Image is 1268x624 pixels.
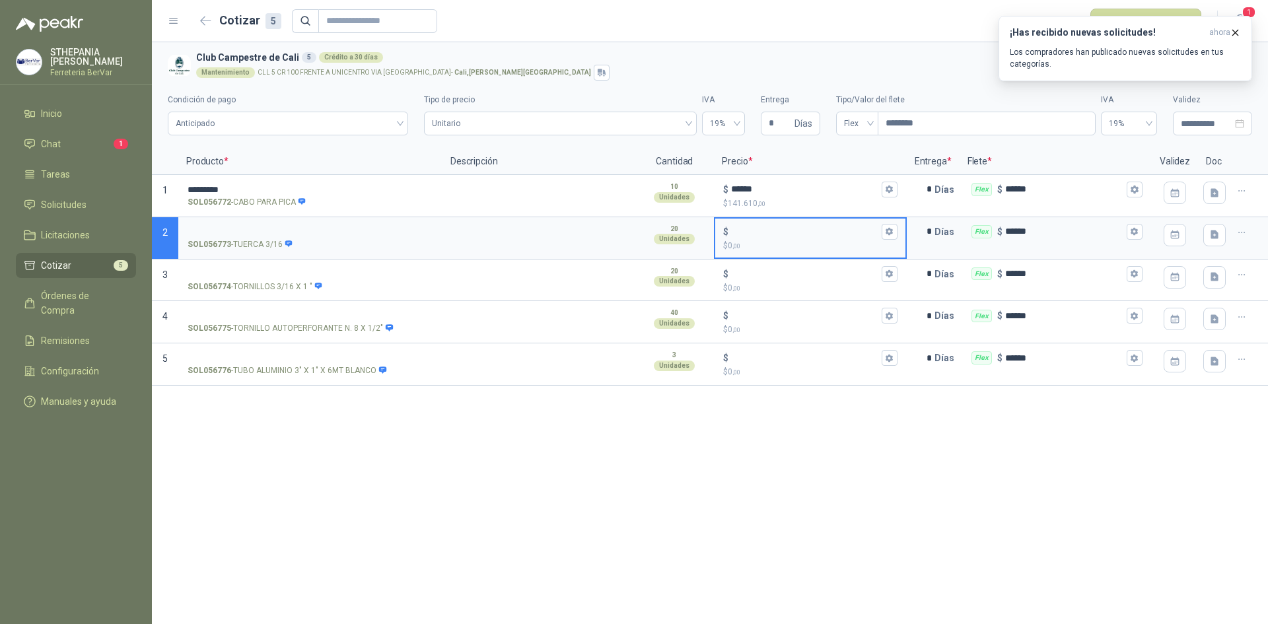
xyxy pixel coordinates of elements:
[723,282,897,295] p: $
[302,52,316,63] div: 5
[836,94,1096,106] label: Tipo/Valor del flete
[41,228,90,242] span: Licitaciones
[732,326,740,333] span: ,00
[934,345,960,371] p: Días
[934,261,960,287] p: Días
[1005,353,1124,363] input: Flex $
[728,241,740,250] span: 0
[1173,94,1252,106] label: Validez
[999,16,1252,81] button: ¡Has recibido nuevas solicitudes!ahora Los compradores han publicado nuevas solicitudes en tus ca...
[934,302,960,329] p: Días
[757,200,765,207] span: ,00
[188,364,387,377] p: - TUBO ALUMINIO 3" X 1" X 6MT BLANCO
[723,366,897,378] p: $
[761,94,820,106] label: Entrega
[1228,9,1252,33] button: 1
[1101,94,1157,106] label: IVA
[1005,269,1124,279] input: Flex $
[168,54,191,77] img: Company Logo
[265,13,281,29] div: 5
[723,182,728,197] p: $
[41,258,71,273] span: Cotizar
[934,176,960,203] p: Días
[424,94,697,106] label: Tipo de precio
[41,197,87,212] span: Solicitudes
[882,350,898,366] button: $$0,00
[1005,311,1124,321] input: Flex $
[50,48,136,66] p: STHEPANIA [PERSON_NAME]
[670,182,678,192] p: 10
[971,183,992,196] div: Flex
[16,16,83,32] img: Logo peakr
[971,310,992,323] div: Flex
[41,167,70,182] span: Tareas
[670,308,678,318] p: 40
[196,50,1247,65] h3: Club Campestre de Cali
[971,351,992,364] div: Flex
[1127,182,1143,197] button: Flex $
[794,112,812,135] span: Días
[50,69,136,77] p: Ferreteria BerVar
[1127,350,1143,366] button: Flex $
[41,394,116,409] span: Manuales y ayuda
[41,333,90,348] span: Remisiones
[882,182,898,197] button: $$141.610,00
[731,269,878,279] input: $$0,00
[731,226,878,236] input: $$0,00
[188,196,306,209] p: - CABO PARA PICA
[1127,224,1143,240] button: Flex $
[635,149,714,175] p: Cantidad
[728,325,740,334] span: 0
[654,361,695,371] div: Unidades
[728,367,740,376] span: 0
[442,149,635,175] p: Descripción
[723,267,728,281] p: $
[162,353,168,364] span: 5
[219,11,281,30] h2: Cotizar
[41,106,62,121] span: Inicio
[670,266,678,277] p: 20
[188,311,433,321] input: SOL056775-TORNILLO AUTOPERFORANTE N. 8 X 1/2"
[997,308,1003,323] p: $
[723,351,728,365] p: $
[16,328,136,353] a: Remisiones
[723,225,728,239] p: $
[997,225,1003,239] p: $
[188,353,433,363] input: SOL056776-TUBO ALUMINIO 3" X 1" X 6MT BLANCO
[178,149,442,175] p: Producto
[934,219,960,245] p: Días
[16,192,136,217] a: Solicitudes
[188,364,231,377] strong: SOL056776
[723,240,897,252] p: $
[188,227,433,237] input: SOL056773-TUERCA 3/16
[844,114,870,133] span: Flex
[723,197,897,210] p: $
[176,114,400,133] span: Anticipado
[188,196,231,209] strong: SOL056772
[732,368,740,376] span: ,00
[907,149,960,175] p: Entrega
[114,260,128,271] span: 5
[1005,184,1124,194] input: Flex $
[702,94,745,106] label: IVA
[162,269,168,280] span: 3
[1005,226,1124,236] input: Flex $
[114,139,128,149] span: 1
[188,185,433,195] input: SOL056772-CABO PARA PICA
[1127,308,1143,324] button: Flex $
[997,351,1003,365] p: $
[319,52,383,63] div: Crédito a 30 días
[258,69,591,76] p: CLL 5 CR 100 FRENTE A UNICENTRO VIA [GEOGRAPHIC_DATA] -
[188,281,231,293] strong: SOL056774
[16,101,136,126] a: Inicio
[723,308,728,323] p: $
[16,389,136,414] a: Manuales y ayuda
[732,242,740,250] span: ,00
[16,223,136,248] a: Licitaciones
[723,324,897,336] p: $
[654,276,695,287] div: Unidades
[971,225,992,238] div: Flex
[882,308,898,324] button: $$0,00
[960,149,1152,175] p: Flete
[16,253,136,278] a: Cotizar5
